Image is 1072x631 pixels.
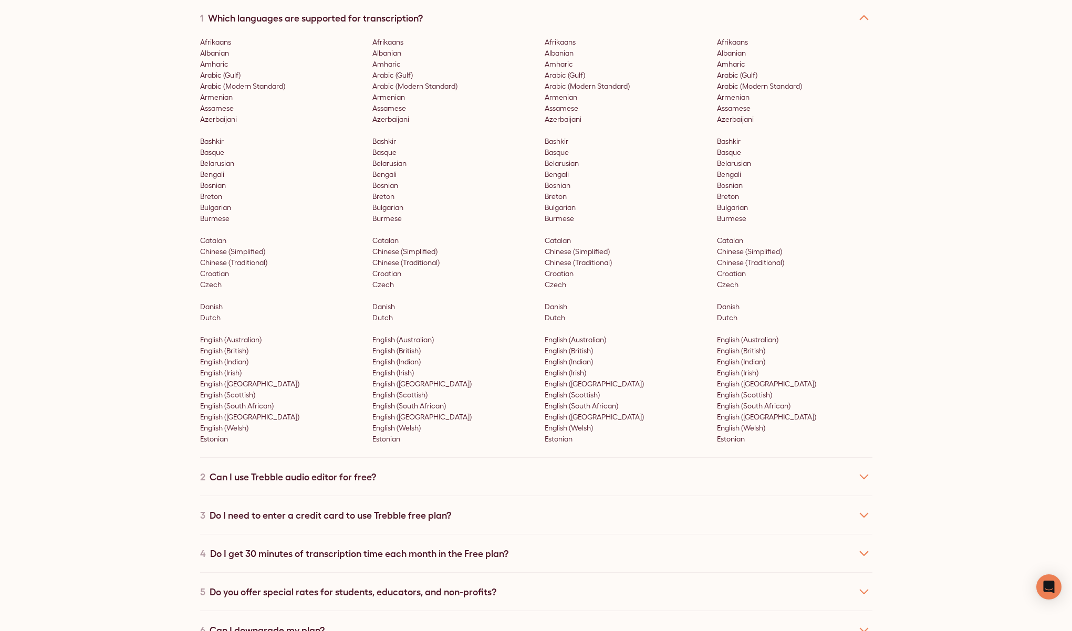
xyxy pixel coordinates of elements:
[210,585,496,599] div: Do you offer special rates for students, educators, and non-profits?
[208,11,423,25] div: Which languages are supported for transcription?
[200,37,356,445] p: Afrikaans Albanian Amharic Arabic (Gulf) Arabic (Modern Standard) Armenian Assamese Azerbaijani B...
[210,508,451,522] div: Do I need to enter a credit card to use Trebble free plan?
[200,470,205,484] div: 2
[717,37,872,445] p: Afrikaans Albanian Amharic Arabic (Gulf) Arabic (Modern Standard) Armenian Assamese Azerbaijani B...
[1036,574,1061,600] div: Open Intercom Messenger
[545,37,700,445] p: Afrikaans Albanian Amharic Arabic (Gulf) Arabic (Modern Standard) Armenian Assamese Azerbaijani B...
[210,470,376,484] div: Can I use Trebble audio editor for free?
[200,546,206,561] div: 4
[372,37,528,445] p: Afrikaans Albanian Amharic Arabic (Gulf) Arabic (Modern Standard) Armenian Assamese Azerbaijani B...
[200,11,204,25] div: 1
[200,585,205,599] div: 5
[210,546,508,561] div: Do I get 30 minutes of transcription time each month in the Free plan?
[200,508,205,522] div: 3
